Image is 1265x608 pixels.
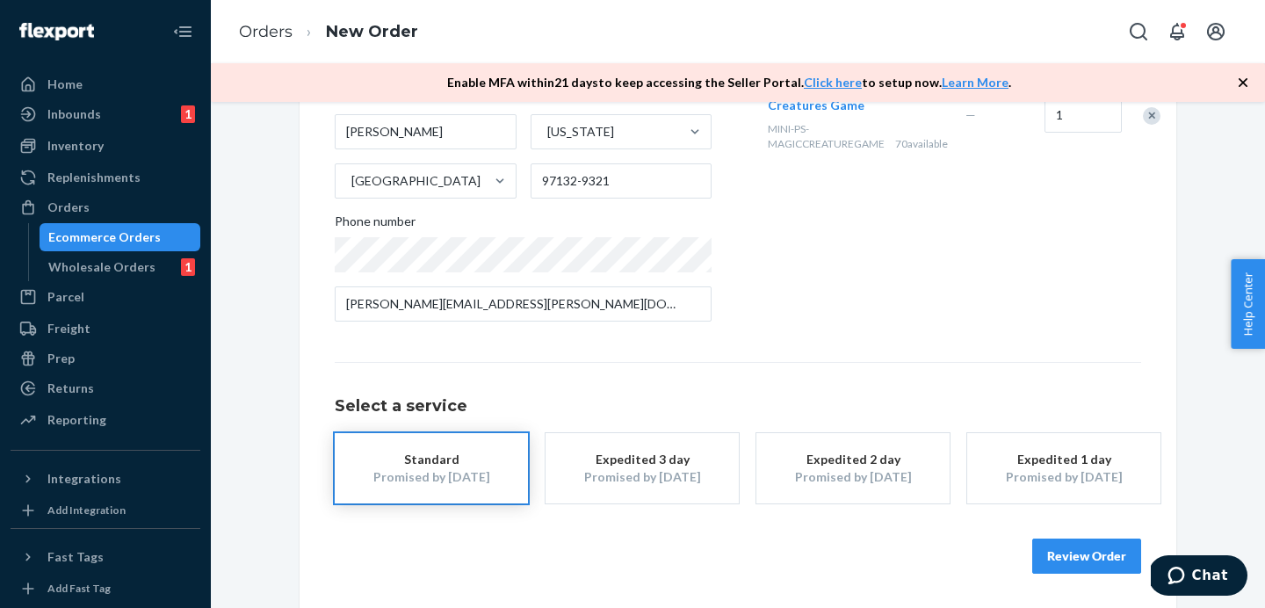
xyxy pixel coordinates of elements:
[335,114,517,149] input: City
[1198,14,1233,49] button: Open account menu
[335,213,416,237] span: Phone number
[531,163,712,199] input: ZIP Code
[768,122,885,150] span: MINI-PS-MAGICCREATUREGAME
[783,451,923,468] div: Expedited 2 day
[994,451,1134,468] div: Expedited 1 day
[447,74,1011,91] p: Enable MFA within 21 days to keep accessing the Seller Portal. to setup now. .
[942,75,1008,90] a: Learn More
[1160,14,1195,49] button: Open notifications
[361,468,502,486] div: Promised by [DATE]
[1032,539,1141,574] button: Review Order
[165,14,200,49] button: Close Navigation
[1045,98,1122,133] input: Quantity
[11,315,200,343] a: Freight
[48,258,155,276] div: Wholesale Orders
[47,169,141,186] div: Replenishments
[47,288,84,306] div: Parcel
[239,22,293,41] a: Orders
[47,350,75,367] div: Prep
[47,199,90,216] div: Orders
[335,398,1141,416] h1: Select a service
[1121,14,1156,49] button: Open Search Box
[768,80,905,112] span: Mini - Playsilk - Magical Creatures Game
[804,75,862,90] a: Click here
[546,433,739,503] button: Expedited 3 dayPromised by [DATE]
[47,470,121,488] div: Integrations
[47,503,126,518] div: Add Integration
[225,6,432,58] ol: breadcrumbs
[546,123,547,141] input: [US_STATE]
[11,100,200,128] a: Inbounds1
[547,123,614,141] div: [US_STATE]
[335,286,712,322] input: Email (Only Required for International)
[47,411,106,429] div: Reporting
[994,468,1134,486] div: Promised by [DATE]
[1151,555,1247,599] iframe: Opens a widget where you can chat to one of our agents
[895,137,948,150] span: 70 available
[11,132,200,160] a: Inventory
[47,380,94,397] div: Returns
[11,578,200,599] a: Add Fast Tag
[335,433,528,503] button: StandardPromised by [DATE]
[181,105,195,123] div: 1
[19,23,94,40] img: Flexport logo
[11,70,200,98] a: Home
[11,465,200,493] button: Integrations
[40,253,201,281] a: Wholesale Orders1
[783,468,923,486] div: Promised by [DATE]
[11,543,200,571] button: Fast Tags
[47,137,104,155] div: Inventory
[181,258,195,276] div: 1
[350,172,351,190] input: [GEOGRAPHIC_DATA]
[361,451,502,468] div: Standard
[47,76,83,93] div: Home
[11,193,200,221] a: Orders
[11,374,200,402] a: Returns
[47,105,101,123] div: Inbounds
[967,433,1160,503] button: Expedited 1 dayPromised by [DATE]
[11,344,200,373] a: Prep
[351,172,481,190] div: [GEOGRAPHIC_DATA]
[47,320,90,337] div: Freight
[11,283,200,311] a: Parcel
[1231,259,1265,349] button: Help Center
[47,581,111,596] div: Add Fast Tag
[326,22,418,41] a: New Order
[48,228,161,246] div: Ecommerce Orders
[756,433,950,503] button: Expedited 2 dayPromised by [DATE]
[572,468,712,486] div: Promised by [DATE]
[11,163,200,192] a: Replenishments
[572,451,712,468] div: Expedited 3 day
[47,548,104,566] div: Fast Tags
[11,406,200,434] a: Reporting
[40,223,201,251] a: Ecommerce Orders
[965,107,976,122] span: —
[11,500,200,521] a: Add Integration
[1143,107,1160,125] div: Remove Item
